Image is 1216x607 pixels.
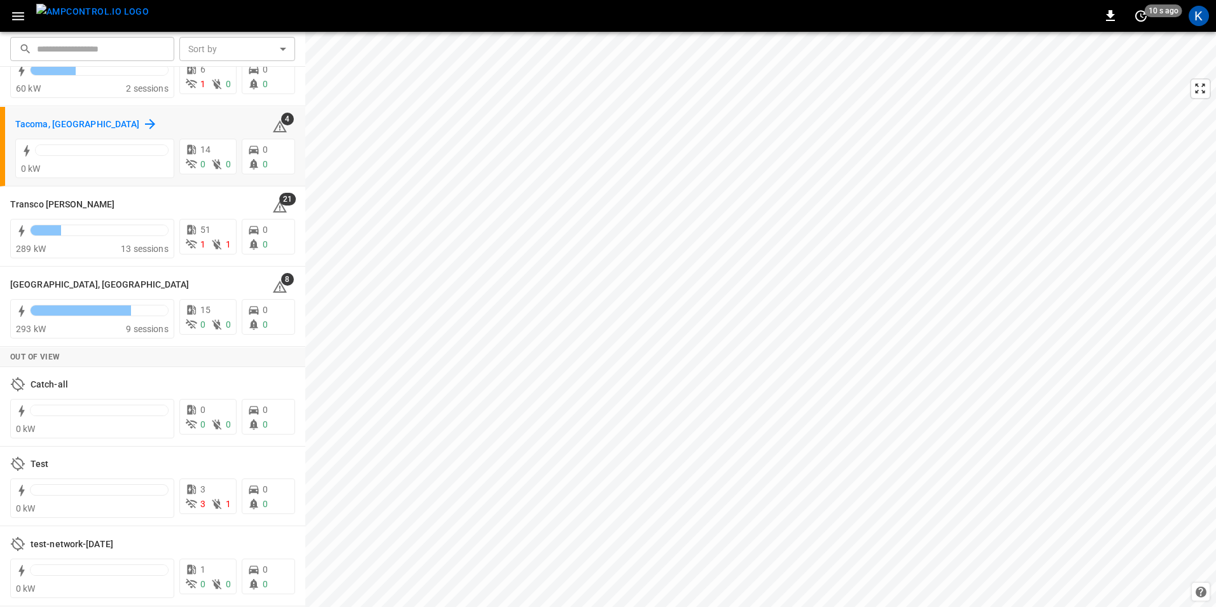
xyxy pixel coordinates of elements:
[200,405,205,415] span: 0
[226,419,231,429] span: 0
[200,564,205,575] span: 1
[200,484,205,494] span: 3
[16,503,36,513] span: 0 kW
[16,83,41,94] span: 60 kW
[15,118,140,132] h6: Tacoma, WA
[1131,6,1151,26] button: set refresh interval
[281,113,294,125] span: 4
[200,79,205,89] span: 1
[200,225,211,235] span: 51
[31,457,48,471] h6: Test
[36,4,149,20] img: ampcontrol.io logo
[1145,4,1182,17] span: 10 s ago
[263,239,268,249] span: 0
[16,424,36,434] span: 0 kW
[16,244,46,254] span: 289 kW
[121,244,169,254] span: 13 sessions
[31,538,113,552] h6: test-network-june30
[1189,6,1209,26] div: profile-icon
[263,144,268,155] span: 0
[305,32,1216,607] canvas: Map
[16,583,36,594] span: 0 kW
[200,579,205,589] span: 0
[226,499,231,509] span: 1
[281,273,294,286] span: 8
[126,83,169,94] span: 2 sessions
[263,405,268,415] span: 0
[263,79,268,89] span: 0
[263,499,268,509] span: 0
[263,225,268,235] span: 0
[226,579,231,589] span: 0
[226,79,231,89] span: 0
[263,484,268,494] span: 0
[263,159,268,169] span: 0
[16,324,46,334] span: 293 kW
[263,305,268,315] span: 0
[226,159,231,169] span: 0
[10,352,60,361] strong: Out of View
[200,64,205,74] span: 6
[200,319,205,330] span: 0
[31,378,68,392] h6: Catch-all
[200,419,205,429] span: 0
[279,193,296,206] span: 21
[263,579,268,589] span: 0
[200,239,205,249] span: 1
[263,64,268,74] span: 0
[263,564,268,575] span: 0
[226,239,231,249] span: 1
[21,164,41,174] span: 0 kW
[263,319,268,330] span: 0
[263,419,268,429] span: 0
[200,144,211,155] span: 14
[200,159,205,169] span: 0
[200,305,211,315] span: 15
[226,319,231,330] span: 0
[126,324,169,334] span: 9 sessions
[200,499,205,509] span: 3
[10,198,114,212] h6: Transco Marco Polo
[10,278,190,292] h6: Westville, IL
